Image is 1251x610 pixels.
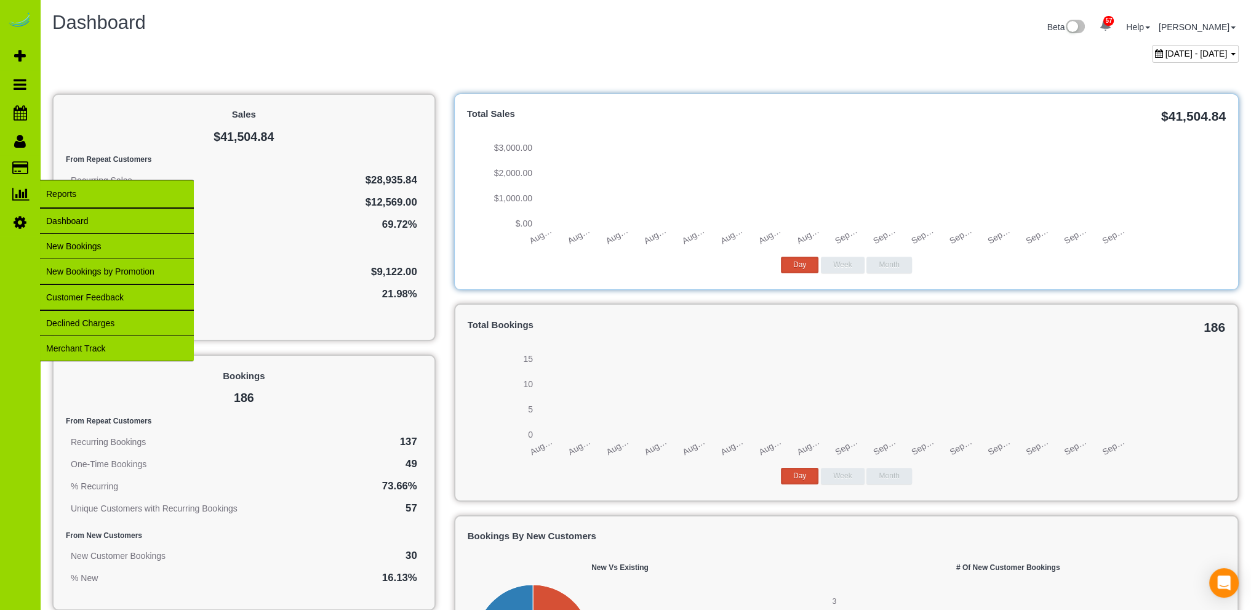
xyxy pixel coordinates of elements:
[66,248,422,256] h5: From New Customers
[258,191,422,214] td: $12,569.00
[1165,49,1228,58] span: [DATE] - [DATE]
[66,156,422,164] h5: From Repeat Customers
[468,531,1225,542] h4: Bookings by New Customers
[66,130,422,144] h2: $41,504.84
[781,468,818,484] button: Day
[781,257,818,273] button: Day
[66,497,350,520] td: Unique Customers with Recurring Bookings
[866,468,911,484] button: Month
[66,169,258,191] td: Recurring Sales
[350,497,422,520] td: 57
[66,431,350,453] td: Recurring Bookings
[40,234,194,259] a: New Bookings
[821,468,864,484] button: Week
[468,335,1226,459] svg: A chart.
[66,110,422,120] h4: Sales
[350,453,422,475] td: 49
[523,354,533,364] text: 15
[350,475,422,497] td: 73.66%
[66,391,422,405] h2: 186
[1093,12,1117,39] a: 57
[236,283,422,305] td: 21.98%
[40,209,194,233] a: Dashboard
[515,219,532,228] text: $.00
[791,564,1225,572] h5: # of New Customer Bookings
[258,214,422,236] td: 69.72%
[236,261,422,283] td: $9,122.00
[40,180,194,208] span: Reports
[468,564,773,572] h5: New vs Existing
[66,475,350,497] td: % Recurring
[1204,320,1225,334] span: 186
[866,257,911,273] button: Month
[40,259,194,284] a: New Bookings by Promotion
[66,532,422,540] h5: From New Customers
[1209,568,1239,598] div: Open Intercom Messenger
[40,311,194,335] a: Declined Charges
[66,417,422,425] h5: From Repeat Customers
[468,320,1225,331] h4: Total Bookings
[40,285,194,310] a: Customer Feedback
[66,545,315,567] td: New Customer Bookings
[494,168,532,178] text: $2,000.00
[467,109,1226,119] h4: Total Sales
[315,545,422,567] td: 30
[528,430,533,439] text: 0
[66,371,422,382] h4: Bookings
[494,143,532,153] text: $3,000.00
[7,12,32,30] img: Automaid Logo
[66,567,315,589] td: % New
[821,257,864,273] button: Week
[833,597,837,606] text: 3
[494,193,532,203] text: $1,000.00
[66,453,350,475] td: One-Time Bookings
[1161,109,1226,123] span: $41,504.84
[467,124,1226,247] svg: A chart.
[528,404,533,414] text: 5
[1126,22,1150,32] a: Help
[1047,22,1085,32] a: Beta
[40,208,194,361] ul: Reports
[40,336,194,361] a: Merchant Track
[52,12,146,33] span: Dashboard
[258,169,422,191] td: $28,935.84
[1159,22,1236,32] a: [PERSON_NAME]
[523,379,533,389] text: 10
[315,567,422,589] td: 16.13%
[1065,20,1085,36] img: New interface
[1103,16,1114,26] span: 57
[350,431,422,453] td: 137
